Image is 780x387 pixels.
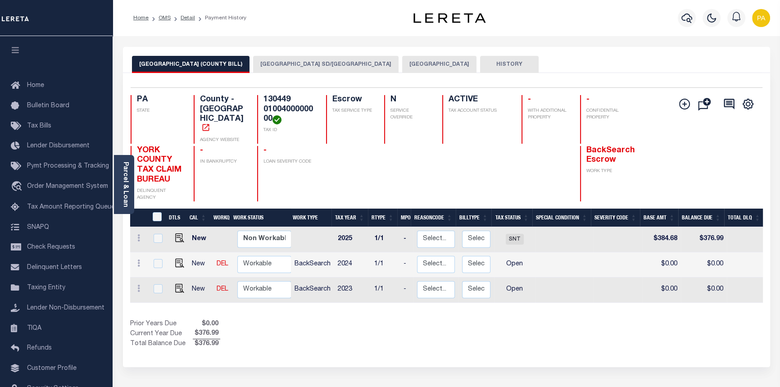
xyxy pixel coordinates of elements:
th: Work Status [230,209,291,227]
span: - [528,96,531,104]
button: [GEOGRAPHIC_DATA] [402,56,476,73]
h4: ACTIVE [449,95,511,105]
span: BackSearch Escrow [586,146,635,164]
td: Open [494,252,535,278]
h4: N [390,95,431,105]
th: ReasonCode: activate to sort column ascending [411,209,456,227]
p: LOAN SEVERITY CODE [263,159,315,165]
td: New [188,227,213,252]
li: Payment History [195,14,246,22]
span: Lender Disbursement [27,143,90,149]
td: - [400,227,413,252]
a: Detail [181,15,195,21]
p: TAX ACCOUNT STATUS [449,108,511,114]
p: DELINQUENT AGENCY [137,188,183,201]
td: - [400,252,413,278]
th: &nbsp;&nbsp;&nbsp;&nbsp;&nbsp;&nbsp;&nbsp;&nbsp;&nbsp;&nbsp; [130,209,147,227]
span: Home [27,82,44,89]
th: BillType: activate to sort column ascending [456,209,491,227]
span: Bulletin Board [27,103,69,109]
td: New [188,278,213,303]
th: Balance Due: activate to sort column ascending [678,209,724,227]
span: Check Requests [27,244,75,250]
span: Refunds [27,345,52,351]
span: $376.99 [193,329,220,339]
td: $384.68 [643,227,681,252]
button: [GEOGRAPHIC_DATA] SD/[GEOGRAPHIC_DATA] [253,56,399,73]
p: AGENCY WEBSITE [200,137,246,144]
th: Special Condition: activate to sort column ascending [532,209,591,227]
td: - [400,278,413,303]
p: CONFIDENTIAL PROPERTY [586,108,633,121]
span: Pymt Processing & Tracking [27,163,109,169]
th: WorkQ [210,209,230,227]
span: - [263,146,267,155]
p: WORK TYPE [586,168,633,175]
td: BackSearch [291,278,334,303]
th: Base Amt: activate to sort column ascending [640,209,678,227]
td: Current Year Due [130,329,193,339]
td: $0.00 [681,252,727,278]
th: RType: activate to sort column ascending [368,209,397,227]
span: $376.99 [193,339,220,349]
td: $0.00 [643,278,681,303]
button: HISTORY [480,56,539,73]
h4: 130449 0100400000000 [263,95,315,124]
th: Total DLQ: activate to sort column ascending [724,209,764,227]
button: [GEOGRAPHIC_DATA] (COUNTY BILL) [132,56,249,73]
th: CAL: activate to sort column ascending [186,209,210,227]
span: SNT [506,234,524,245]
th: MPO [397,209,411,227]
th: Tax Status: activate to sort column ascending [491,209,532,227]
i: travel_explore [11,181,25,193]
span: SNAPQ [27,224,49,230]
td: 1/1 [371,252,400,278]
td: Total Balance Due [130,339,193,349]
img: logo-dark.svg [413,13,485,23]
a: OMS [159,15,171,21]
td: 2023 [334,278,371,303]
td: 1/1 [371,278,400,303]
td: New [188,252,213,278]
p: TAX SERVICE TYPE [332,108,373,114]
span: Delinquent Letters [27,264,82,271]
td: $0.00 [643,252,681,278]
p: SERVICE OVERRIDE [390,108,431,121]
h4: County - [GEOGRAPHIC_DATA] [200,95,246,134]
th: DTLS [165,209,186,227]
span: Customer Profile [27,365,77,372]
p: STATE [137,108,183,114]
span: Taxing Entity [27,285,65,291]
td: BackSearch [291,252,334,278]
th: Severity Code: activate to sort column ascending [591,209,640,227]
span: YORK COUNTY TAX CLAIM BUREAU [137,146,181,184]
a: DEL [217,261,228,267]
td: 1/1 [371,227,400,252]
span: Tax Amount Reporting Queue [27,204,115,210]
p: TAX ID [263,127,315,134]
a: Home [133,15,149,21]
span: TIQA [27,325,41,331]
h4: Escrow [332,95,373,105]
td: Prior Years Due [130,319,193,329]
span: Lender Non-Disbursement [27,305,104,311]
p: IN BANKRUPTCY [200,159,246,165]
span: - [586,96,590,104]
td: $0.00 [681,278,727,303]
td: 2025 [334,227,371,252]
span: $0.00 [193,319,220,329]
th: &nbsp; [147,209,166,227]
span: Tax Bills [27,123,51,129]
h4: PA [137,95,183,105]
th: Tax Year: activate to sort column ascending [331,209,368,227]
span: Order Management System [27,183,108,190]
th: Work Type [289,209,331,227]
span: - [200,146,203,155]
p: WITH ADDITIONAL PROPERTY [528,108,569,121]
td: $376.99 [681,227,727,252]
td: 2024 [334,252,371,278]
img: svg+xml;base64,PHN2ZyB4bWxucz0iaHR0cDovL3d3dy53My5vcmcvMjAwMC9zdmciIHBvaW50ZXItZXZlbnRzPSJub25lIi... [752,9,770,27]
td: Open [494,278,535,303]
a: DEL [217,286,228,292]
a: Parcel & Loan [122,162,128,207]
